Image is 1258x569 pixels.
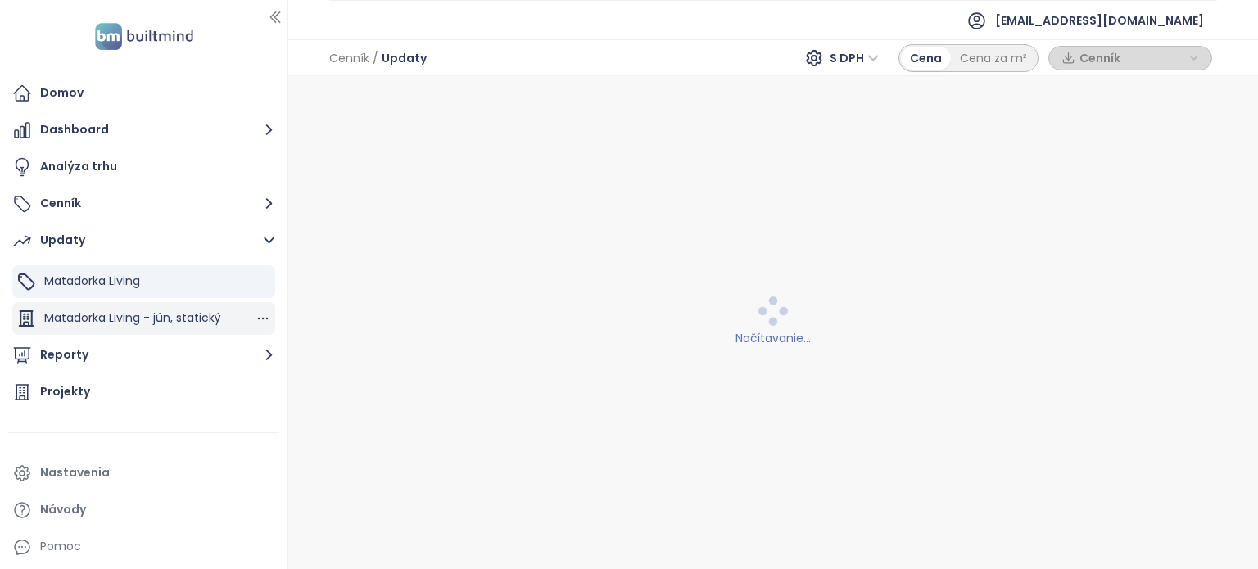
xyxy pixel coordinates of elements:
div: button [1057,46,1203,70]
div: Analýza trhu [40,156,117,177]
span: [EMAIL_ADDRESS][DOMAIN_NAME] [995,1,1204,40]
span: Cenník [1079,46,1185,70]
span: Cenník [329,43,369,73]
button: Cenník [8,187,279,220]
div: Cena [901,47,951,70]
div: Pomoc [8,531,279,563]
div: Pomoc [40,536,81,557]
a: Návody [8,494,279,526]
button: Dashboard [8,114,279,147]
div: Matadorka Living - jún, statický [12,302,275,335]
div: Načítavanie... [299,329,1248,347]
a: Domov [8,77,279,110]
button: Reporty [8,339,279,372]
span: Matadorka Living [44,273,140,289]
span: / [373,43,378,73]
div: Updaty [40,230,85,251]
div: Cena za m² [951,47,1036,70]
a: Nastavenia [8,457,279,490]
div: Projekty [40,382,90,402]
img: logo [90,20,198,53]
button: Updaty [8,224,279,257]
span: S DPH [830,46,879,70]
div: Matadorka Living [12,265,275,298]
div: Návody [40,499,86,520]
a: Analýza trhu [8,151,279,183]
span: Matadorka Living - jún, statický [44,309,221,326]
span: Updaty [382,43,427,73]
div: Domov [40,83,84,103]
div: Nastavenia [40,463,110,483]
a: Projekty [8,376,279,409]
